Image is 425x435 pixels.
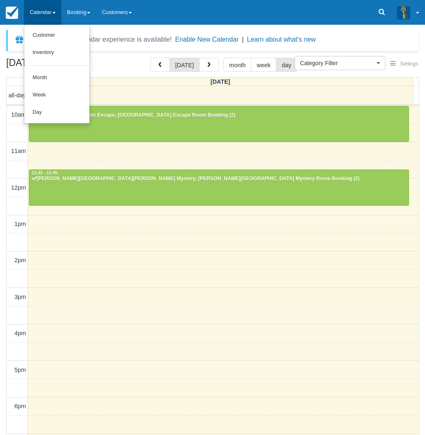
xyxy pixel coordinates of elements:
button: week [251,58,277,72]
a: Week [24,87,89,104]
a: 10:00 - 11:00[PERSON_NAME] - Paris Escape, [GEOGRAPHIC_DATA] Escape Room Booking (2) [29,106,409,142]
a: Learn about what's new [247,36,316,43]
span: | [242,36,244,43]
span: [DATE] [211,78,230,85]
span: 6pm [14,403,26,409]
button: Settings [385,58,423,70]
img: A3 [397,6,410,19]
h2: [DATE] [6,58,110,73]
a: 11:45 - 12:45[PERSON_NAME][GEOGRAPHIC_DATA][PERSON_NAME] Mystery, [PERSON_NAME][GEOGRAPHIC_DATA] ... [29,169,409,206]
span: 2pm [14,257,26,263]
button: [DATE] [169,58,200,72]
div: A new Booking Calendar experience is available! [28,35,172,45]
span: 11am [11,148,26,154]
span: 10am [11,111,26,118]
a: Customer [24,27,89,44]
button: day [276,58,297,72]
span: 1pm [14,221,26,227]
button: Category Filter [295,56,385,70]
span: Category Filter [300,59,375,67]
span: 3pm [14,294,26,300]
ul: Calendar [24,25,90,124]
span: 4pm [14,330,26,336]
a: Inventory [24,44,89,61]
a: Day [24,104,89,121]
button: Enable New Calendar [175,35,239,44]
button: month [223,58,251,72]
span: Settings [400,61,418,67]
span: all-day [9,92,26,99]
a: Month [24,69,89,87]
span: 5pm [14,367,26,373]
span: 12pm [11,184,26,191]
span: 11:45 - 12:45 [32,171,57,175]
div: [PERSON_NAME] - Paris Escape, [GEOGRAPHIC_DATA] Escape Room Booking (2) [31,112,406,119]
img: checkfront-main-nav-mini-logo.png [6,7,18,19]
div: [PERSON_NAME][GEOGRAPHIC_DATA][PERSON_NAME] Mystery, [PERSON_NAME][GEOGRAPHIC_DATA] Mystery Room ... [31,176,406,182]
